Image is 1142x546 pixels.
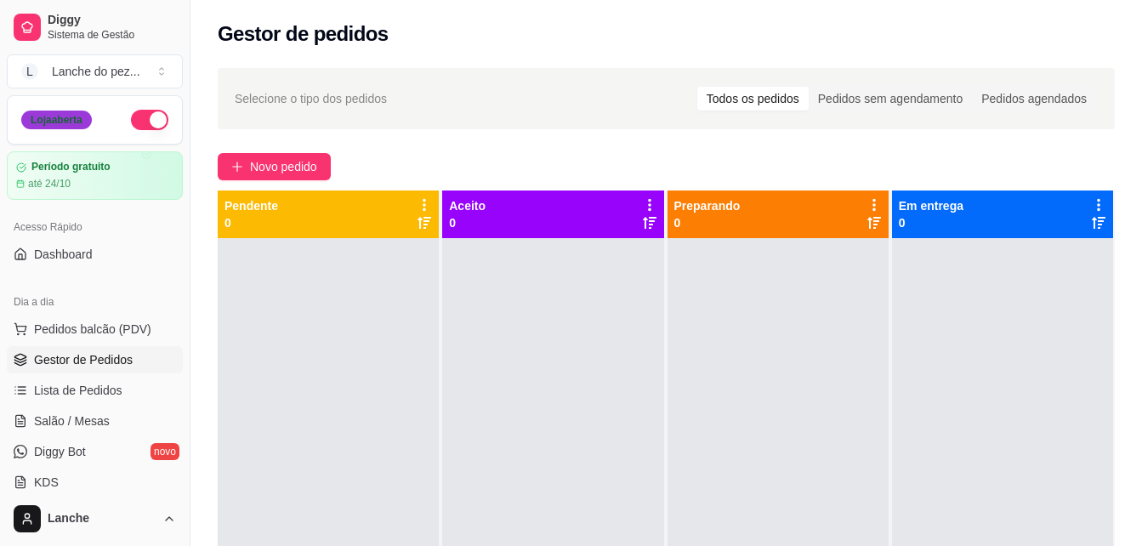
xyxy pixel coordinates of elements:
[34,474,59,491] span: KDS
[899,197,963,214] p: Em entrega
[7,438,183,465] a: Diggy Botnovo
[28,177,71,191] article: até 24/10
[48,511,156,526] span: Lanche
[48,28,176,42] span: Sistema de Gestão
[7,7,183,48] a: DiggySistema de Gestão
[31,161,111,173] article: Período gratuito
[7,213,183,241] div: Acesso Rápido
[7,316,183,343] button: Pedidos balcão (PDV)
[34,443,86,460] span: Diggy Bot
[48,13,176,28] span: Diggy
[697,87,809,111] div: Todos os pedidos
[899,214,963,231] p: 0
[7,54,183,88] button: Select a team
[224,214,278,231] p: 0
[7,377,183,404] a: Lista de Pedidos
[235,89,387,108] span: Selecione o tipo dos pedidos
[131,110,168,130] button: Alterar Status
[250,157,317,176] span: Novo pedido
[449,197,486,214] p: Aceito
[218,20,389,48] h2: Gestor de pedidos
[21,111,92,129] div: Loja aberta
[231,161,243,173] span: plus
[7,498,183,539] button: Lanche
[34,351,133,368] span: Gestor de Pedidos
[7,469,183,496] a: KDS
[21,63,38,80] span: L
[674,214,741,231] p: 0
[218,153,331,180] button: Novo pedido
[7,151,183,200] a: Período gratuitoaté 24/10
[449,214,486,231] p: 0
[7,346,183,373] a: Gestor de Pedidos
[7,288,183,316] div: Dia a dia
[809,87,972,111] div: Pedidos sem agendamento
[224,197,278,214] p: Pendente
[52,63,140,80] div: Lanche do pez ...
[674,197,741,214] p: Preparando
[34,246,93,263] span: Dashboard
[7,241,183,268] a: Dashboard
[7,407,183,435] a: Salão / Mesas
[34,382,122,399] span: Lista de Pedidos
[34,412,110,429] span: Salão / Mesas
[34,321,151,338] span: Pedidos balcão (PDV)
[972,87,1096,111] div: Pedidos agendados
